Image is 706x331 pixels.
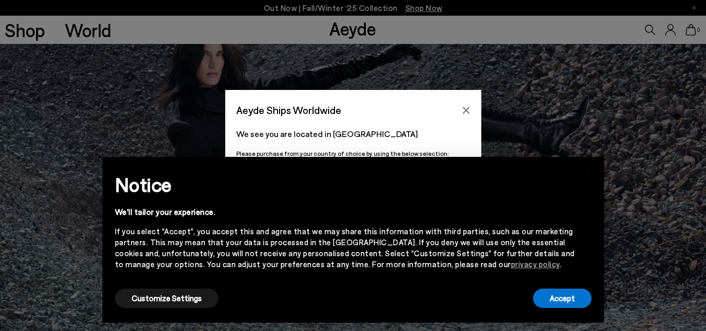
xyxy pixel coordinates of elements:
[458,102,474,118] button: Close
[575,160,600,185] button: Close this notice
[115,171,575,198] h2: Notice
[115,289,218,308] button: Customize Settings
[511,259,560,269] a: privacy policy
[533,289,592,308] button: Accept
[236,101,341,119] span: Aeyde Ships Worldwide
[115,207,575,218] div: We'll tailor your experience.
[115,226,575,270] div: If you select "Accept", you accept this and agree that we may share this information with third p...
[584,165,591,180] span: ×
[236,128,470,140] p: We see you are located in [GEOGRAPHIC_DATA]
